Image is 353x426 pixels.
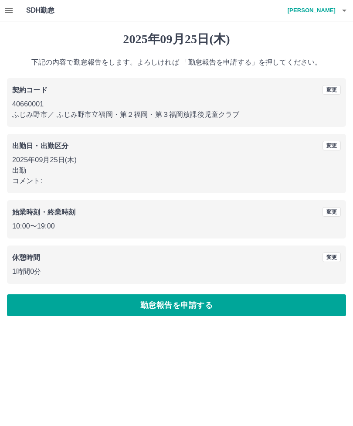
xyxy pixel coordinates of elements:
p: 出勤 [12,165,341,176]
p: コメント: [12,176,341,186]
button: 変更 [322,252,341,262]
p: 40660001 [12,99,341,109]
b: 休憩時間 [12,254,41,261]
button: 変更 [322,141,341,150]
button: 変更 [322,207,341,217]
p: 2025年09月25日(木) [12,155,341,165]
button: 変更 [322,85,341,95]
button: 勤怠報告を申請する [7,294,346,316]
p: 1時間0分 [12,266,341,277]
p: ふじみ野市 ／ ふじみ野市立福岡・第２福岡・第３福岡放課後児童クラブ [12,109,341,120]
b: 始業時刻・終業時刻 [12,208,75,216]
b: 出勤日・出勤区分 [12,142,68,150]
b: 契約コード [12,86,48,94]
p: 10:00 〜 19:00 [12,221,341,232]
h1: 2025年09月25日(木) [7,32,346,47]
p: 下記の内容で勤怠報告をします。よろしければ 「勤怠報告を申請する」を押してください。 [7,57,346,68]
